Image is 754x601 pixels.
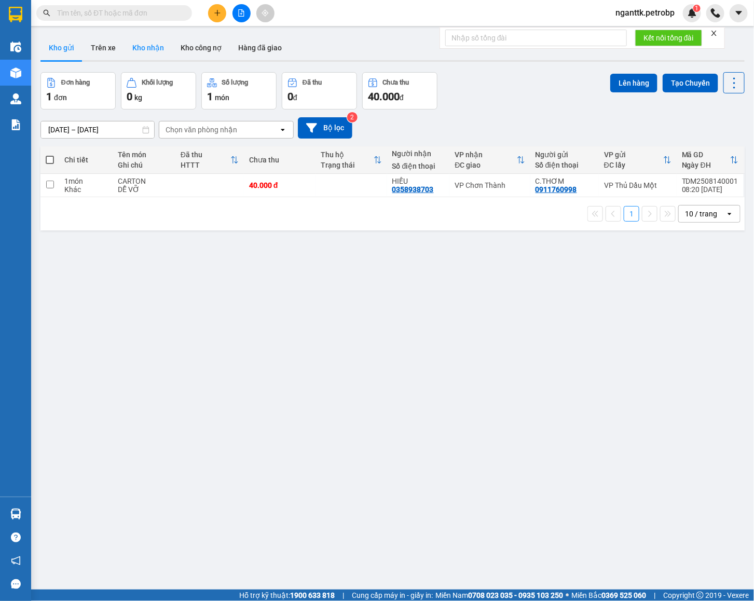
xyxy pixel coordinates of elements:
[11,556,21,566] span: notification
[298,117,352,139] button: Bộ lọc
[175,146,244,174] th: Toggle SortBy
[536,177,594,185] div: C.THƠM
[321,151,374,159] div: Thu hộ
[57,7,180,19] input: Tìm tên, số ĐT hoặc mã đơn
[455,151,516,159] div: VP nhận
[696,592,704,599] span: copyright
[118,177,170,185] div: CARTON
[682,185,738,194] div: 08:20 [DATE]
[208,4,226,22] button: plus
[536,151,594,159] div: Người gửi
[127,90,132,103] span: 0
[677,146,744,174] th: Toggle SortBy
[118,151,170,159] div: Tên món
[124,35,172,60] button: Kho nhận
[249,156,310,164] div: Chưa thu
[725,210,734,218] svg: open
[9,7,22,22] img: logo-vxr
[316,146,387,174] th: Toggle SortBy
[214,9,221,17] span: plus
[134,93,142,102] span: kg
[238,9,245,17] span: file-add
[166,125,237,135] div: Chọn văn phòng nhận
[287,90,293,103] span: 0
[262,9,269,17] span: aim
[599,146,677,174] th: Toggle SortBy
[711,8,720,18] img: phone-icon
[222,79,249,86] div: Số lượng
[303,79,322,86] div: Đã thu
[41,121,154,138] input: Select a date range.
[693,5,701,12] sup: 1
[54,93,67,102] span: đơn
[10,509,21,520] img: warehouse-icon
[624,206,639,222] button: 1
[566,593,569,597] span: ⚪️
[64,177,107,185] div: 1 món
[368,90,400,103] span: 40.000
[121,72,196,110] button: Khối lượng0kg
[695,5,698,12] span: 1
[455,181,525,189] div: VP Chơn Thành
[663,74,718,92] button: Tạo Chuyến
[342,590,344,601] span: |
[249,181,310,189] div: 40.000 đ
[181,161,230,169] div: HTTT
[207,90,213,103] span: 1
[290,591,335,599] strong: 1900 633 818
[352,590,433,601] span: Cung cấp máy in - giấy in:
[282,72,357,110] button: Đã thu0đ
[230,35,290,60] button: Hàng đã giao
[215,93,229,102] span: món
[40,35,83,60] button: Kho gửi
[239,590,335,601] span: Hỗ trợ kỹ thuật:
[10,42,21,52] img: warehouse-icon
[392,162,445,170] div: Số điện thoại
[11,579,21,589] span: message
[142,79,173,86] div: Khối lượng
[64,156,107,164] div: Chi tiết
[610,74,657,92] button: Lên hàng
[321,161,374,169] div: Trạng thái
[710,30,718,37] span: close
[635,30,702,46] button: Kết nối tổng đài
[64,185,107,194] div: Khác
[604,151,663,159] div: VP gửi
[682,177,738,185] div: TDM2508140001
[685,209,717,219] div: 10 / trang
[688,8,697,18] img: icon-new-feature
[445,30,627,46] input: Nhập số tổng đài
[279,126,287,134] svg: open
[10,93,21,104] img: warehouse-icon
[172,35,230,60] button: Kho công nợ
[682,161,730,169] div: Ngày ĐH
[654,590,655,601] span: |
[61,79,90,86] div: Đơn hàng
[730,4,748,22] button: caret-down
[383,79,409,86] div: Chưa thu
[347,112,358,122] sup: 2
[455,161,516,169] div: ĐC giao
[536,185,577,194] div: 0911760998
[536,161,594,169] div: Số điện thoại
[604,181,671,189] div: VP Thủ Dầu Một
[181,151,230,159] div: Đã thu
[571,590,646,601] span: Miền Bắc
[362,72,437,110] button: Chưa thu40.000đ
[400,93,404,102] span: đ
[604,161,663,169] div: ĐC lấy
[643,32,694,44] span: Kết nối tổng đài
[118,185,170,194] div: DỄ VỠ
[118,161,170,169] div: Ghi chú
[682,151,730,159] div: Mã GD
[392,149,445,158] div: Người nhận
[46,90,52,103] span: 1
[201,72,277,110] button: Số lượng1món
[607,6,683,19] span: nganttk.petrobp
[10,119,21,130] img: solution-icon
[83,35,124,60] button: Trên xe
[232,4,251,22] button: file-add
[293,93,297,102] span: đ
[601,591,646,599] strong: 0369 525 060
[40,72,116,110] button: Đơn hàng1đơn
